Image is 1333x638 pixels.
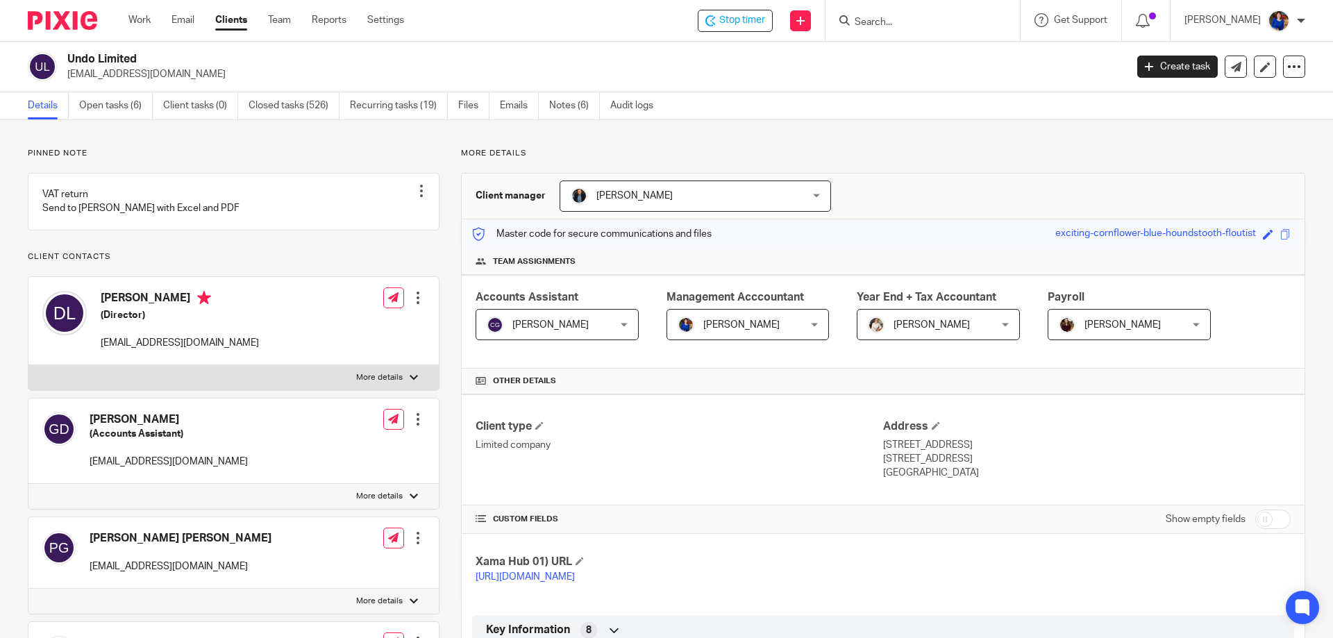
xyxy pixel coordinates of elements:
a: Client tasks (0) [163,92,238,119]
img: Nicole.jpeg [1268,10,1290,32]
p: [EMAIL_ADDRESS][DOMAIN_NAME] [101,336,259,350]
p: [STREET_ADDRESS] [883,452,1291,466]
p: More details [461,148,1305,159]
span: 8 [586,623,592,637]
a: Team [268,13,291,27]
span: [PERSON_NAME] [703,320,780,330]
p: Client contacts [28,251,439,262]
img: svg%3E [42,291,87,335]
h4: Address [883,419,1291,434]
span: [PERSON_NAME] [596,191,673,201]
img: martin-hickman.jpg [571,187,587,204]
h4: [PERSON_NAME] [90,412,248,427]
img: svg%3E [42,531,76,564]
p: [STREET_ADDRESS] [883,438,1291,452]
div: Undo Limited [698,10,773,32]
h4: Xama Hub 01) URL [476,555,883,569]
span: Accounts Assistant [476,292,578,303]
h4: [PERSON_NAME] [PERSON_NAME] [90,531,271,546]
a: Create task [1137,56,1218,78]
span: Year End + Tax Accountant [857,292,996,303]
div: exciting-cornflower-blue-houndstooth-floutist [1055,226,1256,242]
a: Settings [367,13,404,27]
p: [EMAIL_ADDRESS][DOMAIN_NAME] [67,67,1116,81]
span: Management Acccountant [666,292,804,303]
a: Notes (6) [549,92,600,119]
img: svg%3E [487,317,503,333]
p: [EMAIL_ADDRESS][DOMAIN_NAME] [90,455,248,469]
p: Pinned note [28,148,439,159]
span: Key Information [486,623,570,637]
a: Open tasks (6) [79,92,153,119]
a: Files [458,92,489,119]
p: Limited company [476,438,883,452]
input: Search [853,17,978,29]
span: Payroll [1048,292,1084,303]
h5: (Director) [101,308,259,322]
h5: (Accounts Assistant) [90,427,248,441]
a: Recurring tasks (19) [350,92,448,119]
span: Other details [493,376,556,387]
p: [EMAIL_ADDRESS][DOMAIN_NAME] [90,560,271,573]
p: [PERSON_NAME] [1184,13,1261,27]
a: Reports [312,13,346,27]
span: Stop timer [719,13,765,28]
span: Team assignments [493,256,576,267]
a: Details [28,92,69,119]
img: Nicole.jpeg [678,317,694,333]
a: Work [128,13,151,27]
h4: Client type [476,419,883,434]
h4: CUSTOM FIELDS [476,514,883,525]
p: More details [356,596,403,607]
h3: Client manager [476,189,546,203]
a: Email [171,13,194,27]
p: More details [356,372,403,383]
a: [URL][DOMAIN_NAME] [476,572,575,582]
span: Get Support [1054,15,1107,25]
h2: Undo Limited [67,52,907,67]
span: [PERSON_NAME] [1084,320,1161,330]
img: MaxAcc_Sep21_ElliDeanPhoto_030.jpg [1059,317,1075,333]
img: Kayleigh%20Henson.jpeg [868,317,885,333]
img: Pixie [28,11,97,30]
a: Emails [500,92,539,119]
h4: [PERSON_NAME] [101,291,259,308]
img: svg%3E [28,52,57,81]
a: Audit logs [610,92,664,119]
a: Clients [215,13,247,27]
p: More details [356,491,403,502]
span: [PERSON_NAME] [894,320,970,330]
a: Closed tasks (526) [249,92,339,119]
span: [PERSON_NAME] [512,320,589,330]
i: Primary [197,291,211,305]
img: svg%3E [42,412,76,446]
p: [GEOGRAPHIC_DATA] [883,466,1291,480]
p: Master code for secure communications and files [472,227,712,241]
label: Show empty fields [1166,512,1246,526]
